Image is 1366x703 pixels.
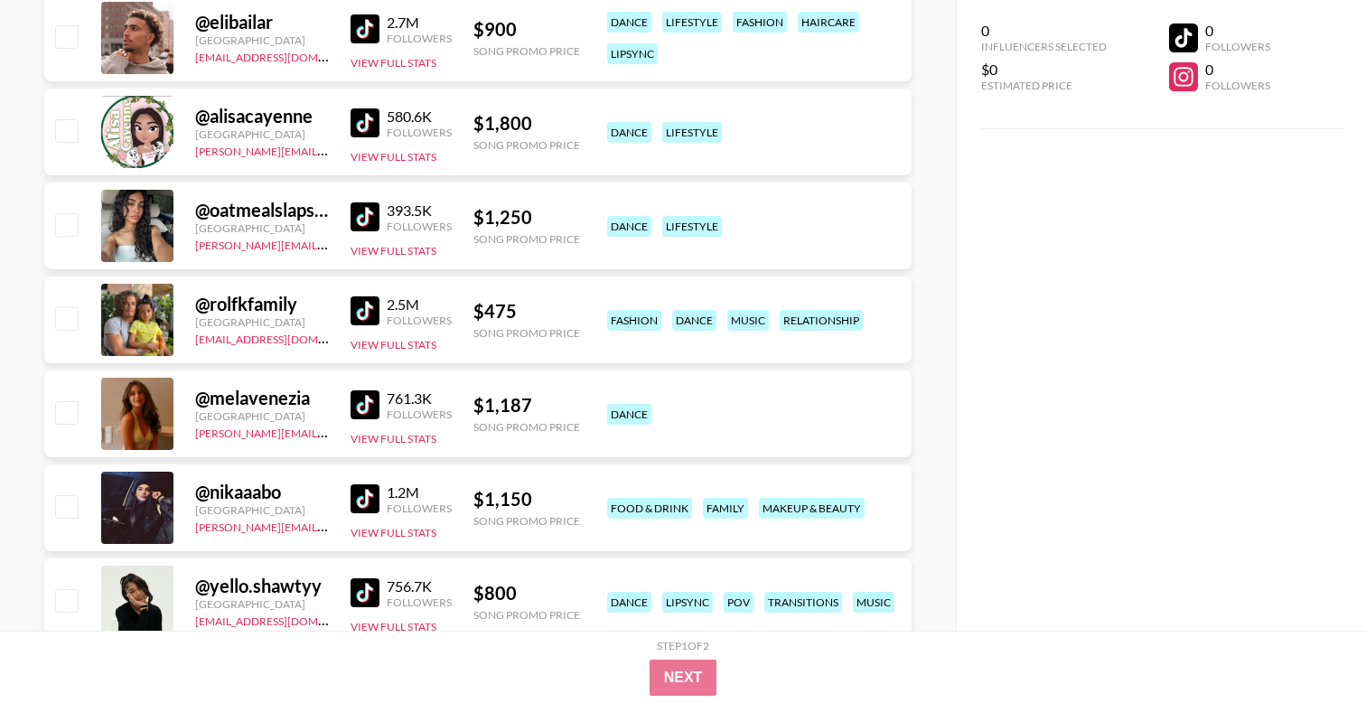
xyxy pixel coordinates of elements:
div: @ alisacayenne [195,105,329,127]
div: Song Promo Price [473,232,580,246]
div: fashion [607,310,661,331]
img: TikTok [351,108,379,137]
div: makeup & beauty [759,498,865,519]
div: lifestyle [662,12,722,33]
div: Followers [1205,40,1270,53]
div: Song Promo Price [473,138,580,152]
div: Followers [387,126,452,139]
div: $ 800 [473,582,580,605]
div: $ 900 [473,18,580,41]
div: Followers [387,220,452,233]
div: Song Promo Price [473,420,580,434]
button: Next [650,660,717,696]
div: [GEOGRAPHIC_DATA] [195,221,329,235]
div: 580.6K [387,108,452,126]
div: 1.2M [387,483,452,501]
div: 393.5K [387,202,452,220]
div: haircare [798,12,859,33]
img: TikTok [351,484,379,513]
button: View Full Stats [351,526,436,539]
a: [PERSON_NAME][EMAIL_ADDRESS][DOMAIN_NAME] [195,517,463,534]
div: dance [607,122,651,143]
a: [EMAIL_ADDRESS][DOMAIN_NAME] [195,47,377,64]
div: [GEOGRAPHIC_DATA] [195,503,329,517]
div: lifestyle [662,122,722,143]
button: View Full Stats [351,56,436,70]
button: View Full Stats [351,244,436,258]
div: @ elibailar [195,11,329,33]
div: 0 [1205,61,1270,79]
div: Song Promo Price [473,514,580,528]
div: dance [607,216,651,237]
div: lipsync [607,43,658,64]
div: Followers [1205,79,1270,92]
img: TikTok [351,14,379,43]
div: @ rolfkfamily [195,293,329,315]
img: TikTok [351,296,379,325]
div: [GEOGRAPHIC_DATA] [195,409,329,423]
div: lipsync [662,592,713,613]
div: Followers [387,595,452,609]
div: Song Promo Price [473,326,580,340]
div: food & drink [607,498,692,519]
img: TikTok [351,390,379,419]
div: 0 [1205,22,1270,40]
img: TikTok [351,578,379,607]
div: $ 1,800 [473,112,580,135]
div: Followers [387,314,452,327]
div: Step 1 of 2 [657,639,709,652]
a: [EMAIL_ADDRESS][DOMAIN_NAME] [195,611,377,628]
a: [EMAIL_ADDRESS][DOMAIN_NAME] [195,329,377,346]
div: Influencers Selected [981,40,1107,53]
div: relationship [780,310,863,331]
div: @ oatmealslapsbye [195,199,329,221]
div: Followers [387,501,452,515]
div: 2.5M [387,295,452,314]
div: family [703,498,748,519]
div: pov [724,592,753,613]
div: $0 [981,61,1107,79]
a: [PERSON_NAME][EMAIL_ADDRESS][PERSON_NAME][DOMAIN_NAME] [195,423,548,440]
a: [PERSON_NAME][EMAIL_ADDRESS][PERSON_NAME][DOMAIN_NAME] [195,235,548,252]
div: @ melavenezia [195,387,329,409]
div: dance [607,592,651,613]
div: dance [607,404,651,425]
div: @ nikaaabo [195,481,329,503]
div: [GEOGRAPHIC_DATA] [195,33,329,47]
button: View Full Stats [351,150,436,164]
div: [GEOGRAPHIC_DATA] [195,127,329,141]
div: 0 [981,22,1107,40]
div: Estimated Price [981,79,1107,92]
div: fashion [733,12,787,33]
div: [GEOGRAPHIC_DATA] [195,597,329,611]
div: [GEOGRAPHIC_DATA] [195,315,329,329]
div: 761.3K [387,389,452,408]
div: $ 475 [473,300,580,323]
div: @ yello.shawtyy [195,575,329,597]
div: 756.7K [387,577,452,595]
button: View Full Stats [351,432,436,445]
div: $ 1,250 [473,206,580,229]
div: transitions [764,592,842,613]
button: View Full Stats [351,620,436,633]
div: Followers [387,32,452,45]
div: 2.7M [387,14,452,32]
div: dance [607,12,651,33]
div: music [853,592,894,613]
a: [PERSON_NAME][EMAIL_ADDRESS][PERSON_NAME][DOMAIN_NAME] [195,141,548,158]
div: Song Promo Price [473,608,580,622]
div: Followers [387,408,452,421]
div: lifestyle [662,216,722,237]
div: music [727,310,769,331]
div: $ 1,187 [473,394,580,417]
div: $ 1,150 [473,488,580,511]
img: TikTok [351,202,379,231]
button: View Full Stats [351,338,436,351]
div: dance [672,310,716,331]
div: Song Promo Price [473,44,580,58]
